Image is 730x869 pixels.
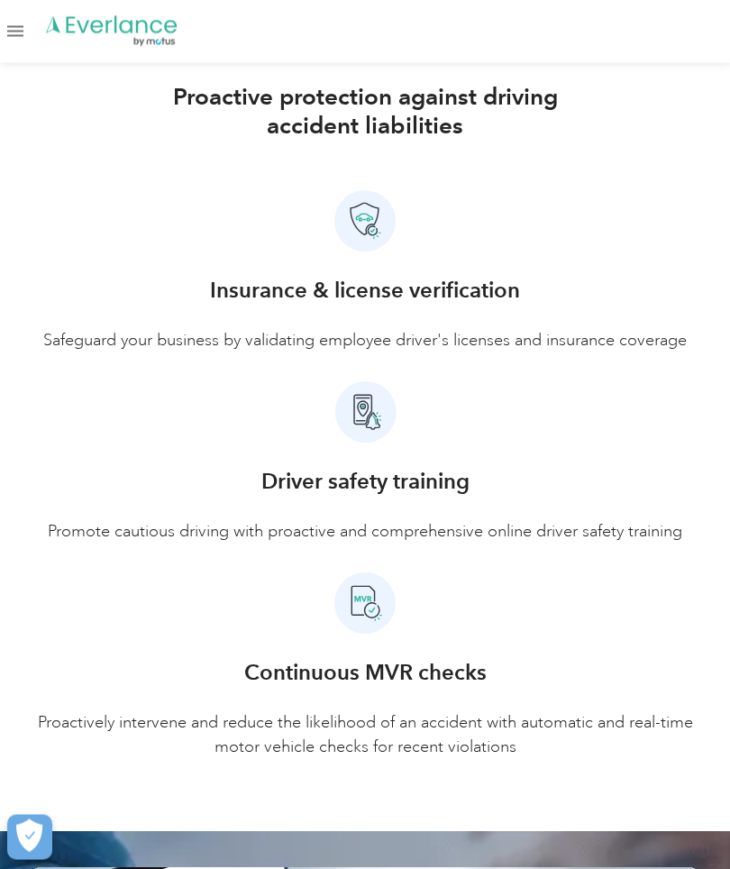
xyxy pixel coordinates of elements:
[147,83,583,141] h2: Proactive protection against driving accident liabilities
[27,711,703,760] p: Proactively intervene and reduce the likelihood of an accident with automatic and real-time motor...
[43,329,687,353] p: Safeguard your business by validating employee driver's licenses and insurance coverage
[244,657,487,690] h3: Continuous MVR checks
[306,74,398,91] span: Phone number
[189,89,280,127] input: Submit
[7,815,52,860] button: Cookies Settings
[48,520,682,544] p: Promote cautious driving with proactive and comprehensive online driver safety training
[44,14,179,49] a: Go to homepage
[210,275,520,307] h3: Insurance & license verification
[261,466,470,499] h3: Driver safety training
